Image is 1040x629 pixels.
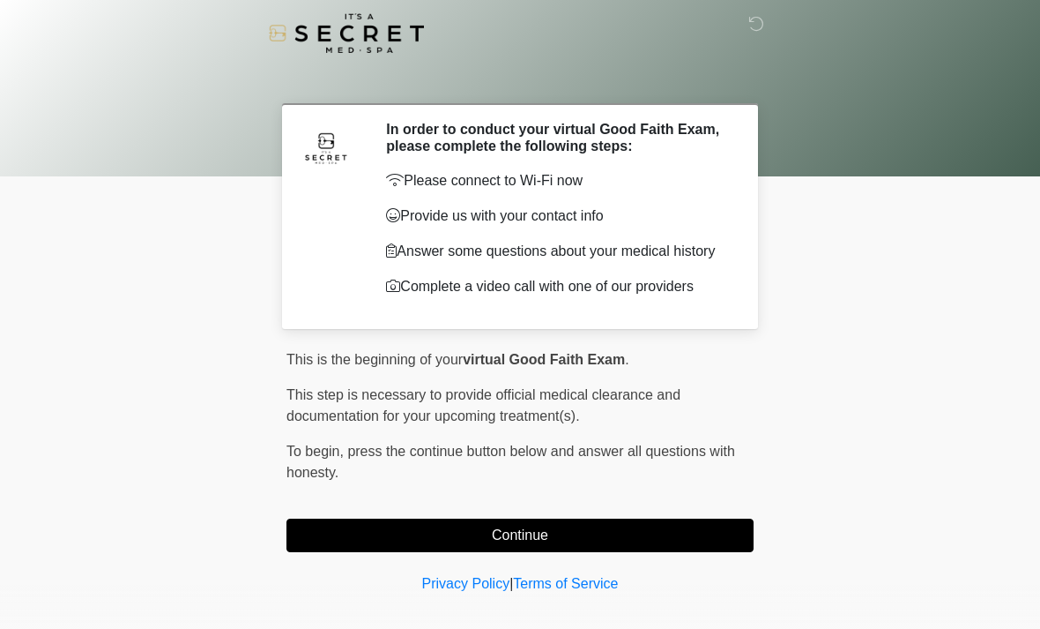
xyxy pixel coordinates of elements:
strong: virtual Good Faith Exam [463,352,625,367]
a: Privacy Policy [422,576,510,591]
span: To begin, [286,444,347,459]
p: Complete a video call with one of our providers [386,276,727,297]
span: press the continue button below and answer all questions with honesty. [286,444,735,480]
h1: ‎ ‎ [273,64,767,96]
span: This step is necessary to provide official medical clearance and documentation for your upcoming ... [286,387,680,423]
p: Answer some questions about your medical history [386,241,727,262]
a: | [509,576,513,591]
span: . [625,352,628,367]
span: This is the beginning of your [286,352,463,367]
button: Continue [286,519,754,552]
h2: In order to conduct your virtual Good Faith Exam, please complete the following steps: [386,121,727,154]
a: Terms of Service [513,576,618,591]
img: Agent Avatar [300,121,353,174]
p: Please connect to Wi-Fi now [386,170,727,191]
p: Provide us with your contact info [386,206,727,227]
img: It's A Secret Med Spa Logo [269,13,424,53]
